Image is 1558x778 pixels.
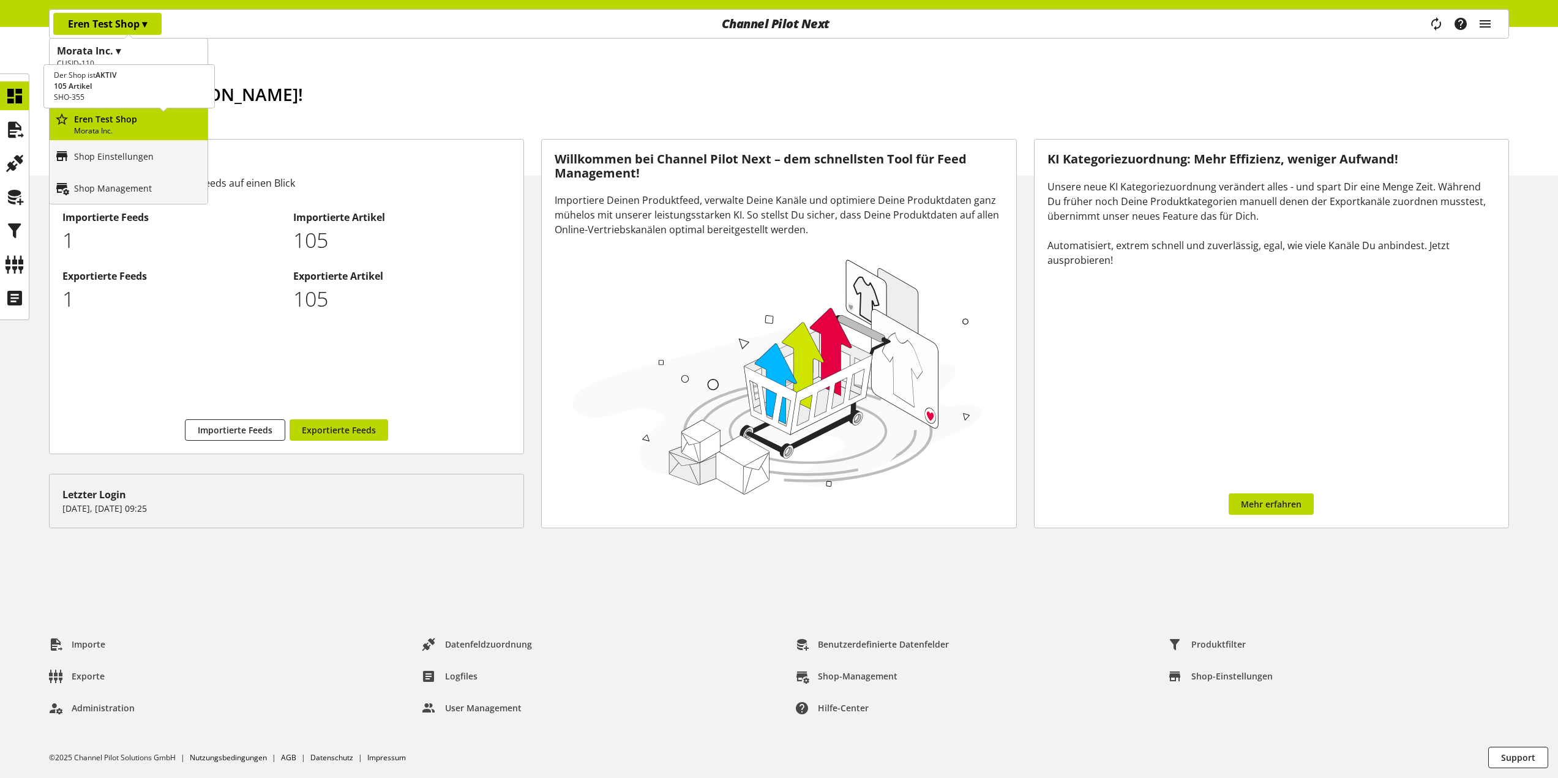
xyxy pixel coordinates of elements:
a: Logfiles [413,665,487,687]
a: Mehr erfahren [1229,493,1314,515]
a: Administration [39,697,144,719]
h2: Importierte Feeds [62,210,280,225]
a: Shop-Management [785,665,907,687]
h2: CUSID-110 [57,58,200,69]
a: Datenschutz [310,752,353,763]
p: Eren Test Shop [74,113,203,125]
a: User Management [413,697,531,719]
span: Importe [72,638,105,651]
li: ©2025 Channel Pilot Solutions GmbH [49,752,190,763]
nav: main navigation [49,9,1509,39]
p: Shop Management [74,182,152,195]
h3: KI Kategoriezuordnung: Mehr Effizienz, weniger Aufwand! [1047,152,1496,166]
a: Hilfe-Center [785,697,878,719]
span: ▾ [142,17,147,31]
span: Importierte Feeds [198,424,272,436]
span: User Management [445,701,522,714]
span: Logfiles [445,670,478,683]
button: Support [1488,747,1548,768]
p: Eren Test Shop [68,17,147,31]
span: Benutzerdefinierte Datenfelder [818,638,949,651]
a: Datenfeldzuordnung [413,634,542,656]
a: Impressum [367,752,406,763]
p: 105 [293,225,511,256]
h3: Feed-Übersicht [62,152,511,171]
span: Produktfilter [1191,638,1246,651]
a: Shop-Einstellungen [1159,665,1283,687]
h1: Morata Inc. ▾ [57,43,200,58]
img: 78e1b9dcff1e8392d83655fcfc870417.svg [567,252,987,499]
a: Exportierte Feeds [290,419,388,441]
span: Hilfe-Center [818,701,869,714]
span: Mehr erfahren [1241,498,1301,511]
div: Importiere Deinen Produktfeed, verwalte Deine Kanäle und optimiere Deine Produktdaten ganz mühelo... [555,193,1003,237]
span: Exportierte Feeds [302,424,376,436]
span: Datenfeldzuordnung [445,638,532,651]
a: Shop Einstellungen [50,140,208,172]
a: Nutzungsbedingungen [190,752,267,763]
a: Benutzerdefinierte Datenfelder [785,634,959,656]
p: Morata Inc. [74,125,203,137]
h3: Willkommen bei Channel Pilot Next – dem schnellsten Tool für Feed Management! [555,152,1003,180]
p: 1 [62,283,280,315]
div: Alle Informationen zu Deinen Feeds auf einen Blick [62,176,511,190]
h2: Exportierte Artikel [293,269,511,283]
h2: [DATE] ist der [DATE] [68,112,1509,127]
span: Support [1501,751,1535,764]
h2: Importierte Artikel [293,210,511,225]
p: 105 [293,283,511,315]
a: AGB [281,752,296,763]
a: Exporte [39,665,114,687]
span: Exporte [72,670,105,683]
a: Importierte Feeds [185,419,285,441]
span: Shop-Einstellungen [1191,670,1273,683]
a: Shop Management [50,172,208,204]
p: [DATE], [DATE] 09:25 [62,502,511,515]
span: Administration [72,701,135,714]
a: Produktfilter [1159,634,1256,656]
span: Shop-Management [818,670,897,683]
p: 1 [62,225,280,256]
div: Letzter Login [62,487,511,502]
a: Importe [39,634,115,656]
p: Shop Einstellungen [74,150,154,163]
h2: Exportierte Feeds [62,269,280,283]
div: Unsere neue KI Kategoriezuordnung verändert alles - und spart Dir eine Menge Zeit. Während Du frü... [1047,179,1496,267]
